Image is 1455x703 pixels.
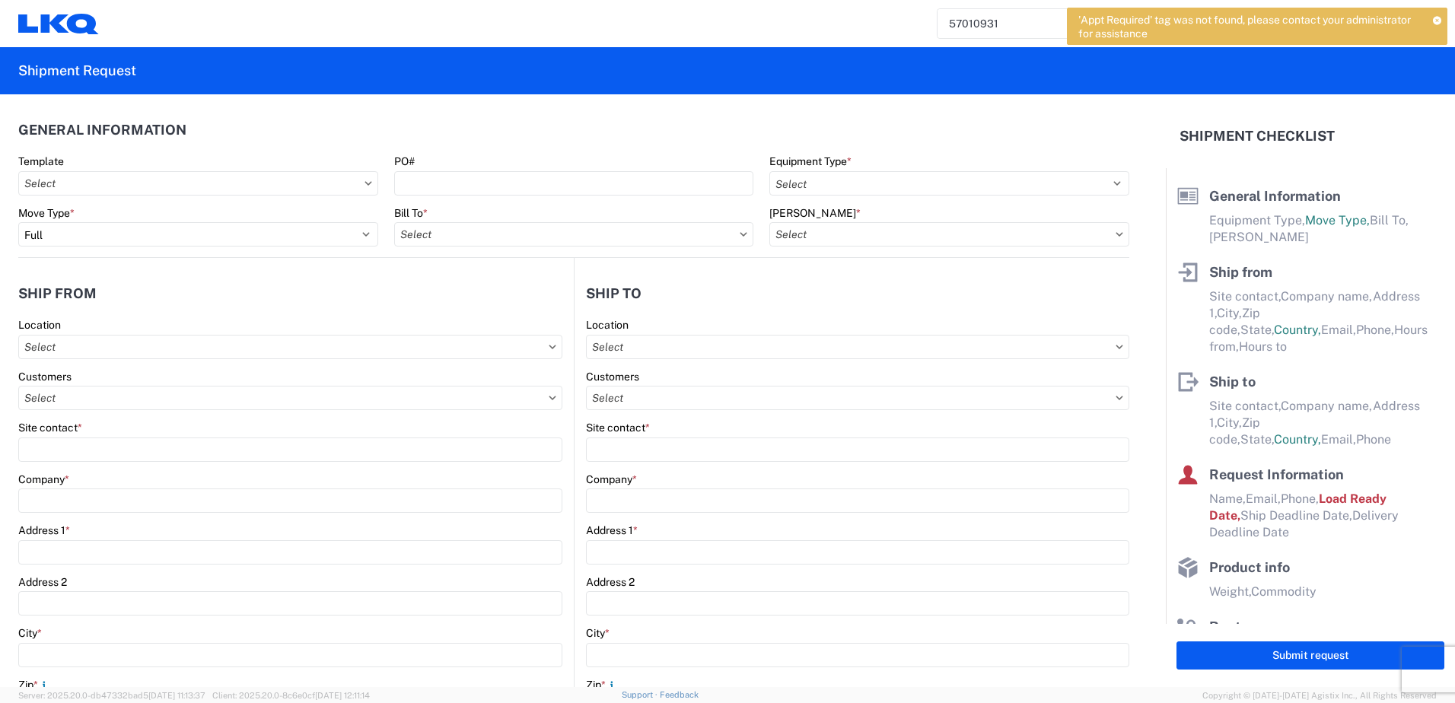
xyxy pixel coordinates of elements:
span: Hours to [1239,339,1287,354]
span: Bill To, [1370,213,1409,227]
label: Location [586,318,629,332]
h2: General Information [18,122,186,138]
span: Site contact, [1209,399,1281,413]
span: Country, [1274,432,1321,447]
span: Company name, [1281,289,1373,304]
span: Email, [1246,491,1281,506]
label: Customers [18,370,72,383]
input: Select [18,171,378,196]
label: Company [18,472,69,486]
span: Phone, [1281,491,1319,506]
button: Submit request [1176,641,1444,670]
input: Select [18,335,562,359]
span: [DATE] 12:11:14 [315,691,370,700]
label: PO# [394,154,415,168]
input: Select [18,386,562,410]
input: Select [394,222,754,247]
span: Ship to [1209,374,1256,390]
span: General Information [1209,188,1341,204]
span: Client: 2025.20.0-8c6e0cf [212,691,370,700]
label: Template [18,154,64,168]
label: Zip [586,678,618,692]
label: Address 1 [586,523,638,537]
span: City, [1217,306,1242,320]
span: Email, [1321,432,1356,447]
span: Commodity [1251,584,1317,599]
span: Name, [1209,491,1246,506]
label: [PERSON_NAME] [769,206,861,220]
span: Email, [1321,323,1356,337]
h2: Shipment Request [18,62,136,80]
label: City [586,626,610,640]
label: Address 2 [18,575,67,589]
h2: Shipment Checklist [1180,127,1335,145]
span: Server: 2025.20.0-db47332bad5 [18,691,205,700]
span: Route [1209,619,1249,635]
span: Phone, [1356,323,1394,337]
label: Customers [586,370,639,383]
span: Copyright © [DATE]-[DATE] Agistix Inc., All Rights Reserved [1202,689,1437,702]
span: Phone [1356,432,1391,447]
label: Location [18,318,61,332]
input: Select [586,335,1129,359]
label: Move Type [18,206,75,220]
input: Select [769,222,1129,247]
span: [PERSON_NAME] [1209,230,1309,244]
span: Ship Deadline Date, [1240,508,1352,523]
span: Ship from [1209,264,1272,280]
span: Product info [1209,559,1290,575]
label: Site contact [586,421,650,434]
label: City [18,626,42,640]
label: Address 1 [18,523,70,537]
label: Address 2 [586,575,635,589]
span: Move Type, [1305,213,1370,227]
span: 'Appt Required' tag was not found, please contact your administrator for assistance [1078,13,1422,40]
h2: Ship to [586,286,642,301]
label: Company [586,472,637,486]
span: Company name, [1281,399,1373,413]
span: State, [1240,432,1274,447]
span: Country, [1274,323,1321,337]
span: [DATE] 11:13:37 [148,691,205,700]
span: City, [1217,415,1242,430]
label: Zip [18,678,50,692]
label: Bill To [394,206,428,220]
h2: Ship from [18,286,97,301]
a: Feedback [660,690,699,699]
input: Select [586,386,1129,410]
input: Shipment, tracking or reference number [938,9,1332,38]
span: State, [1240,323,1274,337]
a: Support [622,690,660,699]
label: Site contact [18,421,82,434]
span: Weight, [1209,584,1251,599]
span: Site contact, [1209,289,1281,304]
label: Equipment Type [769,154,852,168]
span: Request Information [1209,466,1344,482]
span: Equipment Type, [1209,213,1305,227]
